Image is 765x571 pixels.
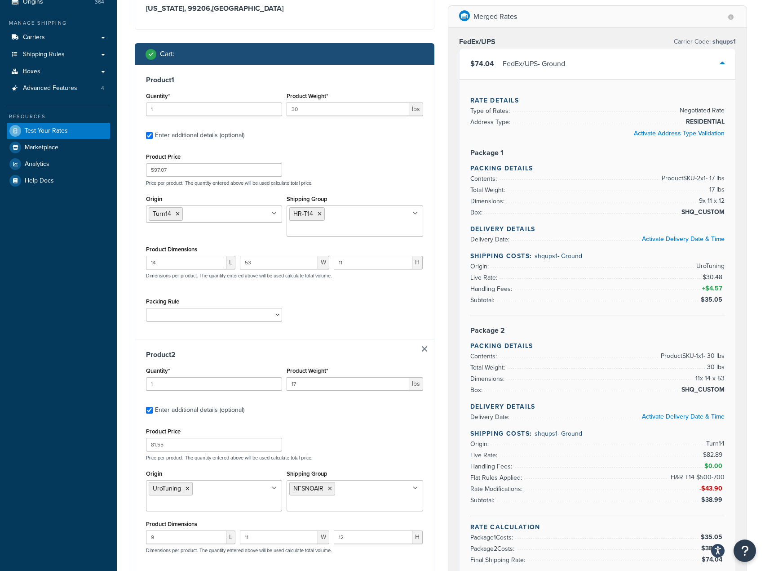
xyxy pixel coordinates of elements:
span: shqups1 [711,37,736,46]
a: Boxes [7,63,110,80]
span: Subtotal: [470,495,496,505]
p: Merged Rates [473,10,517,23]
label: Product Dimensions [146,246,197,253]
span: $35.05 [701,295,725,304]
span: L [226,256,235,269]
label: Quantity* [146,93,170,99]
h4: Shipping Costs: [470,251,725,261]
span: H [412,256,423,269]
h3: FedEx/UPS [459,37,495,46]
span: Origin: [470,439,491,449]
a: Activate Delivery Date & Time [642,234,725,244]
a: Activate Delivery Date & Time [642,412,725,421]
h4: Packing Details [470,341,725,351]
h3: Package 1 [470,148,725,157]
span: Flat Rules Applied: [470,473,524,482]
span: W [318,256,329,269]
h4: Shipping Costs: [470,429,725,438]
div: Resources [7,113,110,120]
span: Address Type: [470,117,513,127]
span: $4.57 [705,284,725,293]
span: Final Shipping Rate: [470,555,527,565]
span: Type of Rates: [470,106,512,116]
div: Enter additional details (optional) [155,129,244,142]
h2: Cart : [160,50,175,58]
span: Live Rate: [470,273,500,282]
span: Delivery Date: [470,235,512,244]
label: Origin [146,470,162,477]
a: Shipping Rules [7,46,110,63]
h4: Delivery Details [470,224,725,234]
span: shqups1 - Ground [535,251,582,261]
label: Packing Rule [146,298,179,305]
span: $38.99 [701,495,725,504]
span: shqups1 - Ground [535,429,582,438]
span: Analytics [25,161,49,168]
span: HR-T14 [293,209,313,219]
label: Product Dimensions [146,521,197,527]
input: 0.00 [287,103,409,116]
span: Origin: [470,262,491,271]
span: H&R T14 $500-700 [668,472,725,483]
input: 0.0 [146,103,282,116]
span: $38.99 [701,544,725,553]
h4: Rate Calculation [470,522,725,532]
a: Activate Address Type Validation [634,129,725,138]
span: Delivery Date: [470,412,512,422]
span: RESIDENTIAL [684,116,725,127]
span: $0.00 [704,461,725,471]
div: FedEx/UPS - Ground [503,58,565,70]
label: Product Weight* [287,93,328,99]
p: Dimensions per product. The quantity entered above will be used calculate total volume. [144,547,332,553]
p: Dimensions per product. The quantity entered above will be used calculate total volume. [144,272,332,279]
p: Price per product. The quantity entered above will be used calculate total price. [144,180,425,186]
span: Marketplace [25,144,58,152]
span: Dimensions: [470,196,507,206]
span: lbs [409,103,423,116]
a: Remove Item [422,346,427,352]
li: Carriers [7,29,110,46]
h3: [US_STATE], 99206 , [GEOGRAPHIC_DATA] [146,4,423,13]
a: Analytics [7,156,110,172]
li: Marketplace [7,139,110,156]
label: Product Weight* [287,367,328,374]
span: Package 2 Costs: [470,544,517,553]
div: Manage Shipping [7,19,110,27]
span: Advanced Features [23,85,77,92]
span: 9 x 11 x 12 [697,196,725,206]
span: + [700,283,725,294]
span: Carriers [23,34,45,41]
span: $74.04 [702,555,725,564]
label: Origin [146,196,162,202]
label: Quantity* [146,367,170,374]
span: 30 lbs [705,362,725,373]
h3: Product 1 [146,76,423,85]
h4: Delivery Details [470,402,725,411]
span: 11 x 14 x 53 [693,373,725,384]
span: Contents: [470,352,499,361]
span: Subtotal: [470,295,496,305]
span: Package 1 Costs: [470,533,515,542]
h3: Product 2 [146,350,423,359]
button: Open Resource Center [734,540,756,562]
span: SHQ_CUSTOM [679,207,725,218]
a: Test Your Rates [7,123,110,139]
input: 0.00 [287,377,409,391]
span: W [318,531,329,544]
span: Negotiated Rate [677,105,725,116]
span: $35.05 [701,532,725,542]
span: Product SKU-2 x 1 - 17 lbs [659,173,725,184]
div: Enter additional details (optional) [155,404,244,416]
span: -$43.90 [699,484,725,493]
label: Product Price [146,153,181,160]
span: UroTuning [694,261,725,272]
span: Contents: [470,174,499,183]
span: Total Weight: [470,185,507,195]
span: $82.89 [703,450,725,459]
span: Box: [470,208,485,217]
span: SHQ_CUSTOM [679,384,725,395]
span: Test Your Rates [25,127,68,135]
